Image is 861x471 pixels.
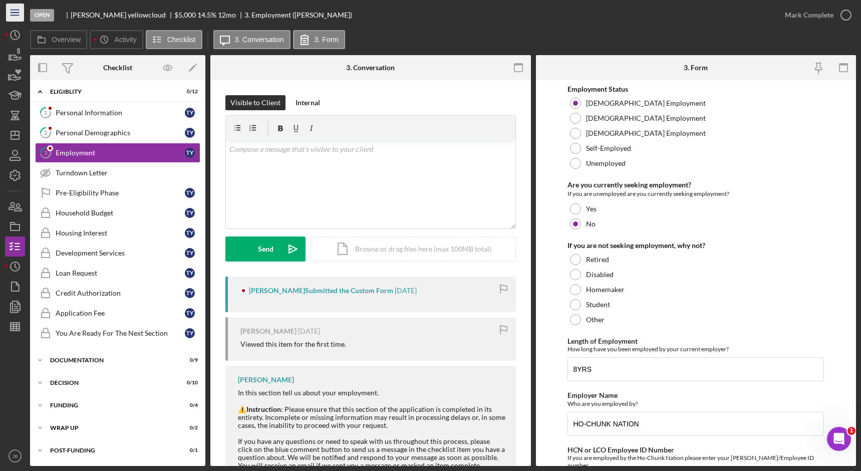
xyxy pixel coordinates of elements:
a: Development ServicesTy [35,243,200,263]
div: T y [185,108,195,118]
div: T y [185,128,195,138]
label: Student [586,301,610,309]
div: 0 / 4 [180,402,198,408]
div: 0 / 1 [180,447,198,453]
a: 3EmploymentTy [35,143,200,163]
div: 0 / 2 [180,425,198,431]
button: Overview [30,30,87,49]
a: Turndown Letter [35,163,200,183]
div: [PERSON_NAME] [240,327,297,335]
button: Visible to Client [225,95,285,110]
div: [PERSON_NAME] yellowcloud [71,11,174,19]
label: [DEMOGRAPHIC_DATA] Employment [586,114,706,122]
span: 1 [847,427,855,435]
a: Pre-Eligibility PhaseTy [35,183,200,203]
div: T y [185,228,195,238]
a: You Are Ready For The Next SectionTy [35,323,200,343]
tspan: 2 [44,129,47,136]
div: 0 / 9 [180,357,198,363]
div: How long have you been employed by your current employer? [567,345,824,353]
iframe: Intercom live chat [827,427,851,451]
div: Employment Status [567,85,824,93]
div: T y [185,188,195,198]
button: 3. Conversation [213,30,291,49]
div: T y [185,268,195,278]
button: Send [225,237,306,262]
time: 2025-09-30 20:53 [395,287,417,295]
div: T y [185,328,195,338]
a: Housing InterestTy [35,223,200,243]
label: [DEMOGRAPHIC_DATA] Employment [586,99,706,107]
a: Household BudgetTy [35,203,200,223]
div: [PERSON_NAME] [238,376,294,384]
label: Overview [52,36,81,44]
label: Unemployed [586,159,626,167]
a: Credit AuthorizationTy [35,283,200,303]
div: ⚠️ : Please ensure that this section of the application is completed in its entirety. Incomplete ... [238,405,506,429]
div: Send [258,237,273,262]
div: [PERSON_NAME] Submitted the Custom Form [249,287,393,295]
div: Employment [56,149,185,157]
div: If you have any questions or need to speak with us throughout this process, please click on the b... [238,437,506,469]
strong: Instruction [246,405,281,413]
div: T y [185,148,195,158]
div: 3. Conversation [346,64,395,72]
div: Housing Interest [56,229,185,237]
div: Household Budget [56,209,185,217]
label: No [586,220,596,228]
label: Length of Employment [567,337,638,345]
label: Retired [586,256,609,264]
label: Activity [114,36,136,44]
div: Eligiblity [50,89,173,95]
div: Mark Complete [785,5,833,25]
span: $5,000 [174,11,196,19]
div: Who are you employed by? [567,400,824,407]
a: Loan RequestTy [35,263,200,283]
div: Wrap up [50,425,173,431]
div: 3. Form [684,64,708,72]
tspan: 3 [44,149,47,156]
div: If you are not seeking employment, why not? [567,242,824,250]
div: Personal Information [56,109,185,117]
div: T y [185,208,195,218]
text: JB [12,453,18,459]
label: [DEMOGRAPHIC_DATA] Employment [586,129,706,137]
tspan: 1 [44,109,47,116]
div: T y [185,288,195,298]
div: Decision [50,380,173,386]
div: 0 / 10 [180,380,198,386]
a: Application FeeTy [35,303,200,323]
label: Employer Name [567,391,618,399]
button: 3. Form [293,30,345,49]
label: 3. Form [315,36,339,44]
div: Development Services [56,249,185,257]
label: Homemaker [586,286,625,294]
div: 14.5 % [197,11,216,19]
div: Funding [50,402,173,408]
div: If you are unemployed are you currently seeking employment? [567,189,824,199]
a: 1Personal InformationTy [35,103,200,123]
div: Credit Authorization [56,289,185,297]
div: In this section tell us about your employment. [238,389,506,397]
label: HCN or LCO Employee ID Number [567,445,674,454]
label: Other [586,316,605,324]
button: JB [5,446,25,466]
button: Mark Complete [775,5,856,25]
div: T y [185,308,195,318]
a: 2Personal DemographicsTy [35,123,200,143]
label: Disabled [586,271,614,279]
div: If you are employed by the Ho-Chunk Nation please enter your [PERSON_NAME]/Employee ID number [567,454,824,469]
div: Viewed this item for the first time. [240,340,346,348]
div: Application Fee [56,309,185,317]
div: Open [30,9,54,22]
label: Checklist [167,36,196,44]
div: T y [185,248,195,258]
div: You Are Ready For The Next Section [56,329,185,337]
label: 3. Conversation [235,36,284,44]
time: 2025-09-30 20:52 [298,327,320,335]
div: Pre-Eligibility Phase [56,189,185,197]
div: Post-Funding [50,447,173,453]
div: Personal Demographics [56,129,185,137]
label: Yes [586,205,597,213]
div: Internal [296,95,320,110]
